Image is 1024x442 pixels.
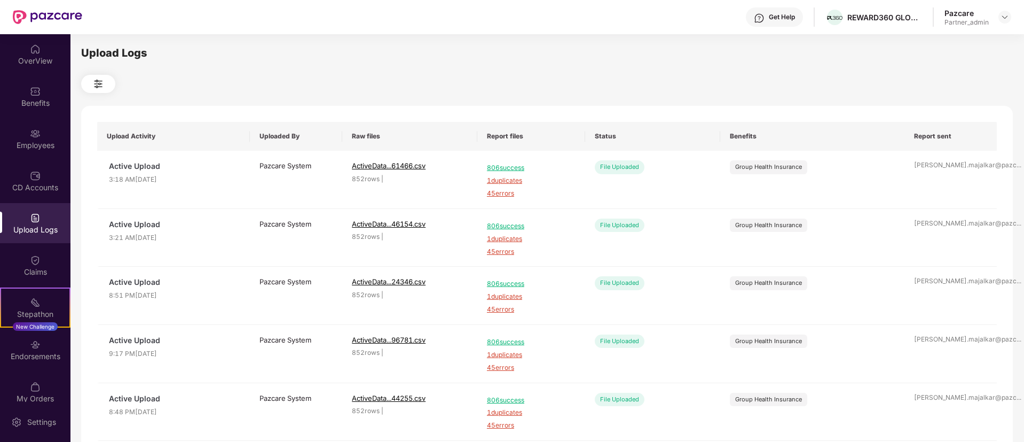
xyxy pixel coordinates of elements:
div: Group Health Insurance [735,337,802,346]
span: 852 rows [352,291,380,299]
span: ActiveData...46154.csv [352,220,426,228]
div: Pazcare System [259,393,333,404]
img: svg+xml;base64,PHN2ZyBpZD0iTXlfT3JkZXJzIiBkYXRhLW5hbWU9Ik15IE9yZGVycyIgeG1sbnM9Imh0dHA6Ly93d3cudz... [30,382,41,392]
div: Pazcare [944,8,989,18]
span: ... [1017,277,1021,285]
div: Group Health Insurance [735,221,802,230]
div: Get Help [769,13,795,21]
img: svg+xml;base64,PHN2ZyBpZD0iQ2xhaW0iIHhtbG5zPSJodHRwOi8vd3d3LnczLm9yZy8yMDAwL3N2ZyIgd2lkdGg9IjIwIi... [30,255,41,266]
div: [PERSON_NAME].majalkar@pazc [914,219,987,229]
img: svg+xml;base64,PHN2ZyBpZD0iRW5kb3JzZW1lbnRzIiB4bWxucz0iaHR0cDovL3d3dy53My5vcmcvMjAwMC9zdmciIHdpZH... [30,339,41,350]
span: 852 rows [352,407,380,415]
span: Active Upload [109,393,240,405]
div: File Uploaded [595,276,644,290]
span: Active Upload [109,219,240,230]
span: 806 success [487,279,576,289]
span: | [381,407,383,415]
div: REWARD360 GLOBAL SERVICES PRIVATE LIMITED [847,12,922,22]
img: svg+xml;base64,PHN2ZyBpZD0iRW1wbG95ZWVzIiB4bWxucz0iaHR0cDovL3d3dy53My5vcmcvMjAwMC9zdmciIHdpZHRoPS... [30,128,41,139]
div: Pazcare System [259,335,333,345]
div: Settings [24,417,59,428]
div: [PERSON_NAME].majalkar@pazc [914,276,987,286]
span: 3:21 AM[DATE] [109,233,240,243]
span: 45 errors [487,305,576,315]
span: ActiveData...61466.csv [352,161,426,170]
div: Group Health Insurance [735,278,802,288]
div: [PERSON_NAME].majalkar@pazc [914,335,987,345]
span: 806 success [487,337,576,347]
th: Status [585,122,720,151]
span: 8:51 PM[DATE] [109,291,240,301]
span: 45 errors [487,421,576,431]
span: ... [1017,393,1021,401]
span: ... [1017,161,1021,169]
div: Stepathon [1,309,69,320]
span: 1 duplicates [487,408,576,418]
span: | [381,348,383,356]
img: svg+xml;base64,PHN2ZyB4bWxucz0iaHR0cDovL3d3dy53My5vcmcvMjAwMC9zdmciIHdpZHRoPSIyMSIgaGVpZ2h0PSIyMC... [30,297,41,308]
span: 806 success [487,221,576,231]
span: 806 success [487,163,576,173]
span: ... [1017,335,1021,343]
th: Uploaded By [250,122,342,151]
th: Raw files [342,122,477,151]
span: Active Upload [109,276,240,288]
span: 852 rows [352,175,380,183]
img: svg+xml;base64,PHN2ZyBpZD0iRHJvcGRvd24tMzJ4MzIiIHhtbG5zPSJodHRwOi8vd3d3LnczLm9yZy8yMDAwL3N2ZyIgd2... [1001,13,1009,21]
span: | [381,291,383,299]
div: [PERSON_NAME].majalkar@pazc [914,160,987,170]
div: Group Health Insurance [735,395,802,404]
div: New Challenge [13,322,58,331]
div: Group Health Insurance [735,162,802,172]
div: File Uploaded [595,219,644,232]
div: [PERSON_NAME].majalkar@pazc [914,393,987,403]
img: svg+xml;base64,PHN2ZyB4bWxucz0iaHR0cDovL3d3dy53My5vcmcvMjAwMC9zdmciIHdpZHRoPSIyNCIgaGVpZ2h0PSIyNC... [92,77,105,90]
span: 1 duplicates [487,176,576,186]
img: R360%20LOGO.png [827,16,842,20]
span: 8:48 PM[DATE] [109,407,240,417]
th: Upload Activity [97,122,250,151]
span: 1 duplicates [487,292,576,302]
div: Pazcare System [259,276,333,287]
div: Upload Logs [81,45,1013,61]
img: svg+xml;base64,PHN2ZyBpZD0iSG9tZSIgeG1sbnM9Imh0dHA6Ly93d3cudzMub3JnLzIwMDAvc3ZnIiB3aWR0aD0iMjAiIG... [30,44,41,55]
th: Report sent [904,122,997,151]
span: 9:17 PM[DATE] [109,349,240,359]
span: ActiveData...24346.csv [352,277,426,286]
span: 806 success [487,396,576,406]
span: | [381,232,383,241]
span: 45 errors [487,247,576,257]
span: 3:18 AM[DATE] [109,175,240,185]
span: 1 duplicates [487,350,576,360]
span: 1 duplicates [487,234,576,244]
img: svg+xml;base64,PHN2ZyBpZD0iU2V0dGluZy0yMHgyMCIgeG1sbnM9Imh0dHA6Ly93d3cudzMub3JnLzIwMDAvc3ZnIiB3aW... [11,417,22,428]
img: svg+xml;base64,PHN2ZyBpZD0iQmVuZWZpdHMiIHhtbG5zPSJodHRwOi8vd3d3LnczLm9yZy8yMDAwL3N2ZyIgd2lkdGg9Ij... [30,86,41,97]
span: ... [1017,219,1021,227]
th: Benefits [720,122,904,151]
span: 852 rows [352,348,380,356]
div: File Uploaded [595,335,644,348]
div: Pazcare System [259,160,333,171]
span: Active Upload [109,160,240,172]
span: ActiveData...96781.csv [352,336,426,344]
img: New Pazcare Logo [13,10,82,24]
span: 45 errors [487,363,576,373]
img: svg+xml;base64,PHN2ZyBpZD0iSGVscC0zMngzMiIgeG1sbnM9Imh0dHA6Ly93d3cudzMub3JnLzIwMDAvc3ZnIiB3aWR0aD... [754,13,765,24]
img: svg+xml;base64,PHN2ZyBpZD0iQ0RfQWNjb3VudHMiIGRhdGEtbmFtZT0iQ0QgQWNjb3VudHMiIHhtbG5zPSJodHRwOi8vd3... [30,170,41,181]
div: File Uploaded [595,160,644,174]
span: | [381,175,383,183]
span: ActiveData...44255.csv [352,394,426,402]
div: File Uploaded [595,393,644,406]
div: Pazcare System [259,219,333,229]
div: Partner_admin [944,18,989,27]
th: Report files [477,122,585,151]
span: Active Upload [109,335,240,346]
span: 852 rows [352,232,380,241]
span: 45 errors [487,189,576,199]
img: svg+xml;base64,PHN2ZyBpZD0iVXBsb2FkX0xvZ3MiIGRhdGEtbmFtZT0iVXBsb2FkIExvZ3MiIHhtbG5zPSJodHRwOi8vd3... [30,213,41,223]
